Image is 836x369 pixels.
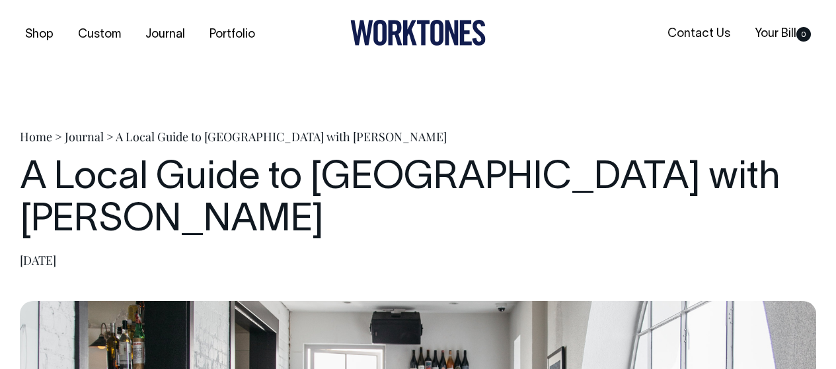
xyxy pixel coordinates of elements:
[662,23,736,45] a: Contact Us
[20,129,52,145] a: Home
[106,129,114,145] span: >
[204,24,260,46] a: Portfolio
[20,158,816,242] h1: A Local Guide to [GEOGRAPHIC_DATA] with [PERSON_NAME]
[55,129,62,145] span: >
[65,129,104,145] a: Journal
[140,24,190,46] a: Journal
[20,24,59,46] a: Shop
[116,129,447,145] span: A Local Guide to [GEOGRAPHIC_DATA] with [PERSON_NAME]
[73,24,126,46] a: Custom
[749,23,816,45] a: Your Bill0
[20,252,56,268] time: [DATE]
[796,27,811,42] span: 0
